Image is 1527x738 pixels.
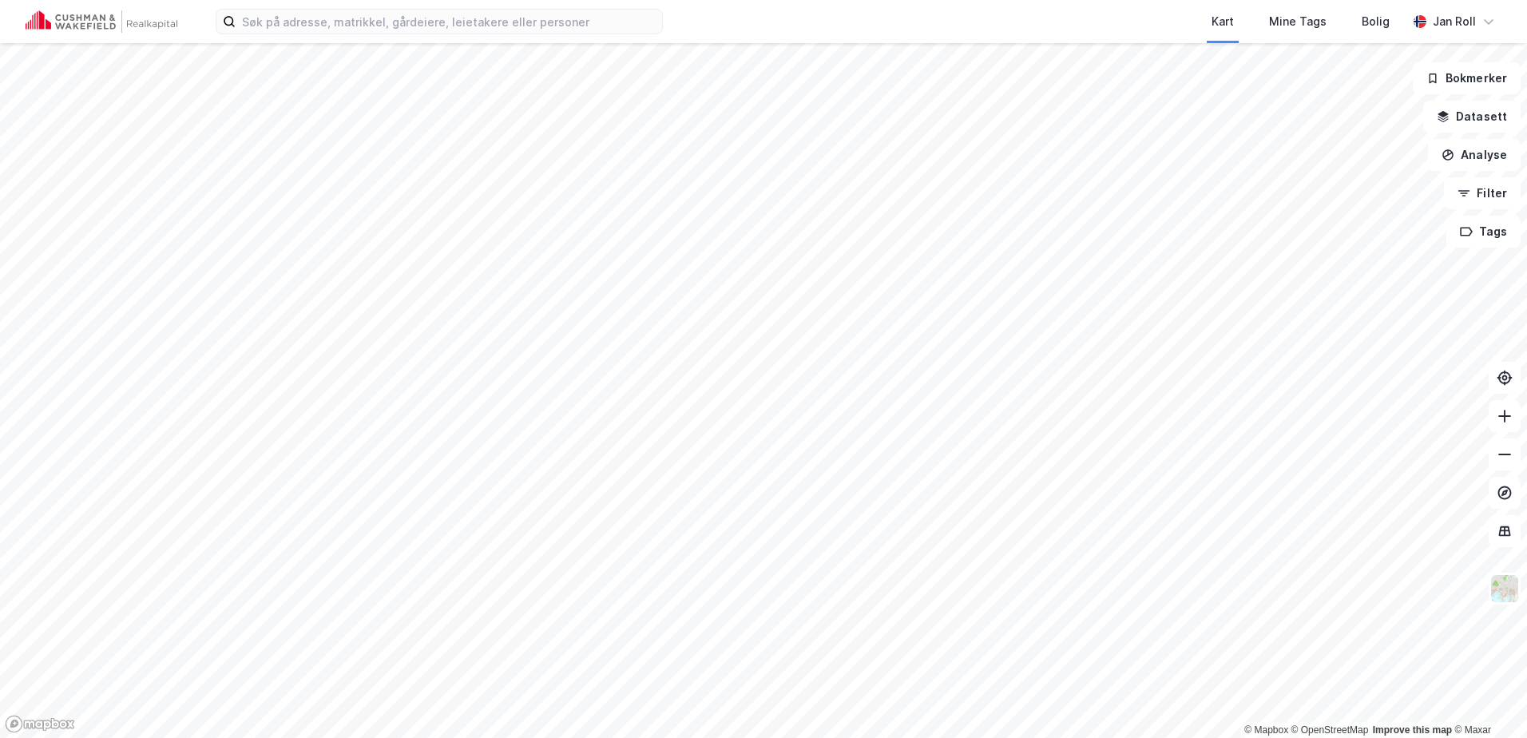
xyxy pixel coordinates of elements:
[5,715,75,733] a: Mapbox homepage
[236,10,662,34] input: Søk på adresse, matrikkel, gårdeiere, leietakere eller personer
[1433,12,1476,31] div: Jan Roll
[1373,724,1452,736] a: Improve this map
[1269,12,1327,31] div: Mine Tags
[1291,724,1369,736] a: OpenStreetMap
[1489,573,1520,604] img: Z
[26,10,177,33] img: cushman-wakefield-realkapital-logo.202ea83816669bd177139c58696a8fa1.svg
[1428,139,1521,171] button: Analyse
[1212,12,1234,31] div: Kart
[1244,724,1288,736] a: Mapbox
[1362,12,1390,31] div: Bolig
[1413,62,1521,94] button: Bokmerker
[1444,177,1521,209] button: Filter
[1447,661,1527,738] div: Kontrollprogram for chat
[1446,216,1521,248] button: Tags
[1447,661,1527,738] iframe: Chat Widget
[1423,101,1521,133] button: Datasett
